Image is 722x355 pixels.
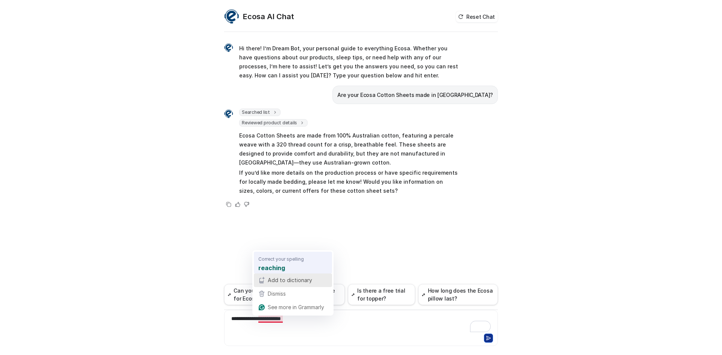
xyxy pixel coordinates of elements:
button: Is there a free trial for topper? [348,284,415,305]
button: How long does the Ecosa pillow last? [418,284,498,305]
span: Reviewed product details [239,119,308,127]
img: Widget [224,109,233,118]
img: Widget [224,43,233,52]
h2: Ecosa AI Chat [243,11,294,22]
button: Can you provide the delivery timeframe for Ecosa Mattress? [224,284,345,305]
button: Reset Chat [456,11,498,22]
p: Hi there! I’m Dream Bot, your personal guide to everything Ecosa. Whether you have questions abou... [239,44,459,80]
div: To enrich screen reader interactions, please activate Accessibility in Grammarly extension settings [226,315,496,332]
p: If you’d like more details on the production process or have specific requirements for locally ma... [239,168,459,195]
img: Widget [224,9,239,24]
span: Searched list [239,109,281,116]
p: Are your Ecosa Cotton Sheets made in [GEOGRAPHIC_DATA]? [337,91,493,100]
p: Ecosa Cotton Sheets are made from 100% Australian cotton, featuring a percale weave with a 320 th... [239,131,459,167]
